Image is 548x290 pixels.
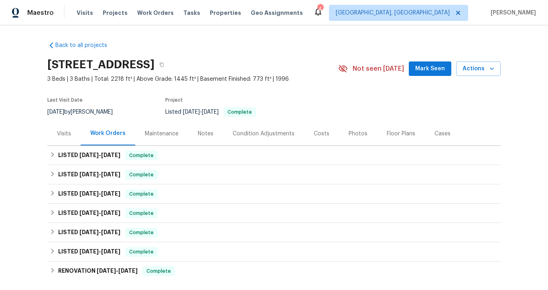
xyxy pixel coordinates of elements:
button: Mark Seen [409,61,451,76]
span: Actions [463,64,494,74]
span: [DATE] [183,109,200,115]
div: by [PERSON_NAME] [47,107,122,117]
h6: LISTED [58,189,120,199]
div: LISTED [DATE]-[DATE]Complete [47,184,501,204]
span: Tasks [183,10,200,16]
span: [DATE] [79,191,99,196]
span: [DATE] [101,210,120,216]
span: [DATE] [101,191,120,196]
span: [DATE] [79,249,99,254]
div: Work Orders [90,129,126,137]
div: Maintenance [145,130,179,138]
span: [DATE] [202,109,219,115]
span: [DATE] [118,268,138,274]
h6: LISTED [58,151,120,160]
span: - [97,268,138,274]
span: Complete [126,209,157,217]
span: - [79,229,120,235]
span: [DATE] [101,229,120,235]
span: Complete [126,151,157,159]
h6: LISTED [58,228,120,237]
span: Mark Seen [415,64,445,74]
span: [DATE] [101,249,120,254]
div: 4 [317,5,323,13]
h6: LISTED [58,208,120,218]
h6: LISTED [58,247,120,257]
span: Complete [126,248,157,256]
div: Condition Adjustments [233,130,294,138]
div: LISTED [DATE]-[DATE]Complete [47,165,501,184]
div: Notes [198,130,213,138]
span: Work Orders [137,9,174,17]
span: - [79,172,120,177]
div: Photos [349,130,367,138]
span: [DATE] [47,109,64,115]
h6: RENOVATION [58,266,138,276]
span: [DATE] [79,172,99,177]
span: Project [165,98,183,102]
div: LISTED [DATE]-[DATE]Complete [47,146,501,165]
button: Actions [456,61,501,76]
span: - [79,249,120,254]
span: [GEOGRAPHIC_DATA], [GEOGRAPHIC_DATA] [336,9,450,17]
span: Geo Assignments [251,9,303,17]
span: Complete [126,171,157,179]
div: LISTED [DATE]-[DATE]Complete [47,223,501,242]
span: Not seen [DATE] [353,65,404,73]
span: Listed [165,109,256,115]
span: [DATE] [79,210,99,216]
span: Visits [77,9,93,17]
span: Complete [126,190,157,198]
span: 3 Beds | 3 Baths | Total: 2218 ft² | Above Grade: 1445 ft² | Basement Finished: 773 ft² | 1996 [47,75,338,83]
span: - [183,109,219,115]
div: Cases [434,130,451,138]
button: Copy Address [154,57,169,72]
div: LISTED [DATE]-[DATE]Complete [47,242,501,261]
span: [PERSON_NAME] [487,9,536,17]
span: [DATE] [79,152,99,158]
span: - [79,152,120,158]
span: Complete [224,110,255,114]
span: Complete [126,229,157,237]
span: Maestro [27,9,54,17]
span: [DATE] [79,229,99,235]
h6: LISTED [58,170,120,180]
span: Properties [210,9,241,17]
span: [DATE] [97,268,116,274]
div: Visits [57,130,71,138]
h2: [STREET_ADDRESS] [47,61,154,69]
div: LISTED [DATE]-[DATE]Complete [47,204,501,223]
div: RENOVATION [DATE]-[DATE]Complete [47,261,501,281]
a: Back to all projects [47,41,124,49]
span: [DATE] [101,172,120,177]
div: Floor Plans [387,130,415,138]
div: Costs [314,130,329,138]
span: Complete [143,267,174,275]
span: Last Visit Date [47,98,83,102]
span: Projects [103,9,128,17]
span: - [79,210,120,216]
span: - [79,191,120,196]
span: [DATE] [101,152,120,158]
